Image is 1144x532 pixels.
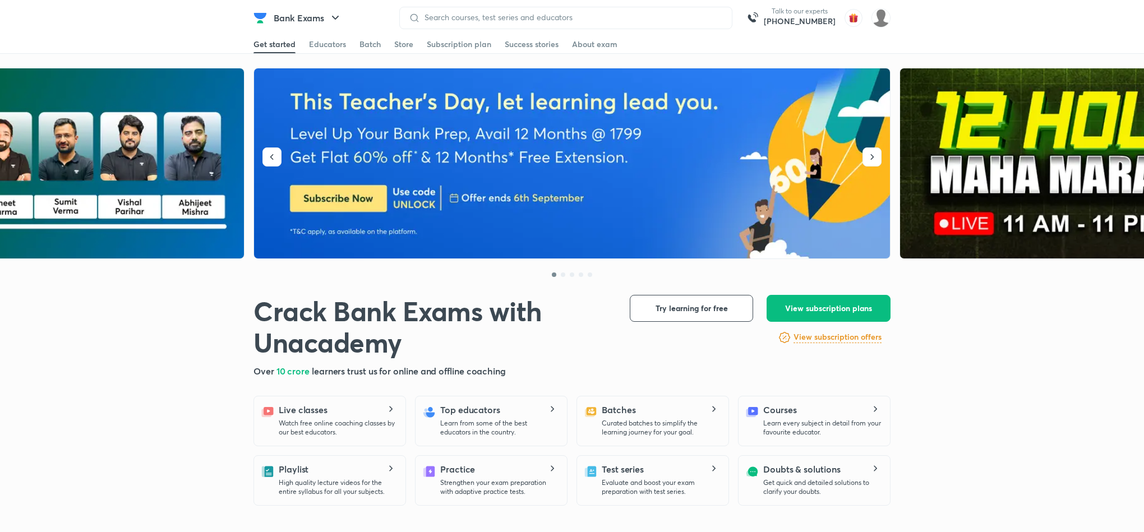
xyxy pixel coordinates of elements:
[505,39,559,50] div: Success stories
[359,35,381,53] a: Batch
[741,7,764,29] img: call-us
[763,419,881,437] p: Learn every subject in detail from your favourite educator.
[276,365,312,377] span: 10 crore
[602,419,719,437] p: Curated batches to simplify the learning journey for your goal.
[440,462,475,476] h5: Practice
[794,331,882,344] a: View subscription offers
[253,365,276,377] span: Over
[602,462,644,476] h5: Test series
[767,295,891,322] button: View subscription plans
[394,39,413,50] div: Store
[764,7,836,16] p: Talk to our experts
[794,331,882,343] h6: View subscription offers
[785,303,872,314] span: View subscription plans
[656,303,728,314] span: Try learning for free
[420,13,723,22] input: Search courses, test series and educators
[572,39,617,50] div: About exam
[253,11,267,25] img: Company Logo
[763,462,841,476] h5: Doubts & solutions
[427,39,491,50] div: Subscription plan
[279,403,327,417] h5: Live classes
[279,478,396,496] p: High quality lecture videos for the entire syllabus for all your subjects.
[312,365,506,377] span: learners trust us for online and offline coaching
[505,35,559,53] a: Success stories
[267,7,349,29] button: Bank Exams
[764,16,836,27] a: [PHONE_NUMBER]
[440,478,558,496] p: Strengthen your exam preparation with adaptive practice tests.
[845,9,862,27] img: avatar
[309,35,346,53] a: Educators
[253,39,296,50] div: Get started
[309,39,346,50] div: Educators
[440,403,500,417] h5: Top educators
[763,478,881,496] p: Get quick and detailed solutions to clarify your doubts.
[763,403,796,417] h5: Courses
[359,39,381,50] div: Batch
[572,35,617,53] a: About exam
[253,295,612,358] h1: Crack Bank Exams with Unacademy
[630,295,753,322] button: Try learning for free
[427,35,491,53] a: Subscription plan
[440,419,558,437] p: Learn from some of the best educators in the country.
[279,419,396,437] p: Watch free online coaching classes by our best educators.
[602,478,719,496] p: Evaluate and boost your exam preparation with test series.
[602,403,635,417] h5: Batches
[394,35,413,53] a: Store
[253,35,296,53] a: Get started
[871,8,891,27] img: Kriti
[279,462,308,476] h5: Playlist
